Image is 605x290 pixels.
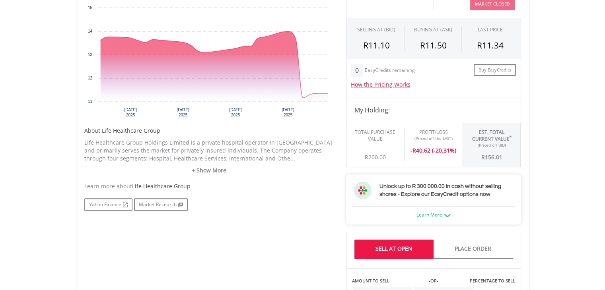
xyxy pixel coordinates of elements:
span: R11.34 [477,40,504,51]
div: (Priced off BID) [469,142,515,148]
a: Learn More [416,211,451,218]
span: R11.50 [420,40,446,51]
text: [DATE] 2025 [229,108,242,117]
span: 156.01 [485,153,502,161]
h3: Unlock up to R 300 000.00 in cash without selling shares - Explore our EasyCredit options now [379,182,513,198]
svg: Interactive chart [84,4,334,123]
text: 14 [88,29,92,33]
img: ec-arrow-down.png [444,214,451,217]
img: ec-flower.svg [354,182,372,199]
text: 13 [88,52,92,57]
span: - [410,147,412,154]
label: -OR- [428,278,438,284]
div: LAST PRICE [478,26,503,33]
div: (Priced off the LAST) [410,135,457,141]
text: 11 [88,99,92,104]
div: SELLING AT (BID) [357,26,395,33]
h4: My Holding: [354,105,513,115]
a: Yahoo Finance [84,198,132,211]
div: R [469,148,515,161]
div: Profit/Loss [410,129,457,135]
text: [DATE] 2025 [282,108,294,117]
a: + Show More [84,166,334,174]
a: Sell At Open [354,240,434,259]
span: Life Healthcare Group [132,182,191,190]
text: [DATE] 2025 [177,108,189,117]
text: [DATE] 2025 [124,108,137,117]
text: 12 [88,76,92,80]
span: R200.00 [365,153,386,161]
label: AMOUNT TO SELL [352,278,389,284]
a: Place Order [434,240,513,259]
div: Est. Total Current Value [469,129,515,142]
h5: About Life Healthcare Group [84,127,334,135]
div: 0 [351,64,363,77]
div: Learn more about [84,182,334,190]
a: How the Pricing Works [351,81,410,88]
a: Buy EasyCredits [474,64,516,76]
text: 15 [88,6,92,10]
div: R [410,141,457,155]
span: BUYING AT (ASK) [414,26,452,33]
a: Market Research [134,198,188,211]
label: PERCENTAGE TO SELL [469,278,515,284]
div: Total Purchase Value [352,129,398,142]
span: 40.62 (-20.31%) [416,147,456,154]
div: EasyCredits remaining [365,68,415,74]
span: R11.10 [363,40,390,51]
div: Chart. Highcharts interactive chart. [84,4,334,123]
p: Life Healthcare Group Holdings Limited is a private hospital operator in [GEOGRAPHIC_DATA] and pr... [84,139,334,162]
